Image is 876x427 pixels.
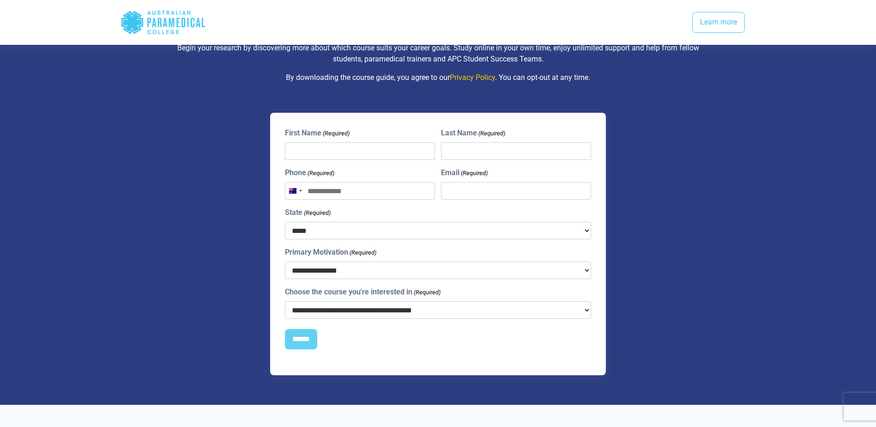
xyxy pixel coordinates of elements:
span: (Required) [322,129,350,138]
p: By downloading the course guide, you agree to our . You can opt-out at any time. [168,72,708,83]
button: Selected country [285,183,305,199]
span: (Required) [478,129,506,138]
span: (Required) [460,169,488,178]
div: Australian Paramedical College [121,7,206,37]
p: Begin your research by discovering more about which course suits your career goals. Study online ... [168,43,708,65]
label: Primary Motivation [285,247,376,258]
label: Email [441,167,488,178]
span: (Required) [307,169,334,178]
label: Last Name [441,128,505,139]
span: (Required) [413,288,441,297]
label: First Name [285,128,350,139]
a: Learn more [692,12,745,33]
label: Phone [285,167,334,178]
span: (Required) [303,208,331,218]
label: State [285,207,331,218]
label: Choose the course you're interested in [285,287,441,298]
a: Privacy Policy [450,73,495,82]
span: (Required) [349,248,376,257]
